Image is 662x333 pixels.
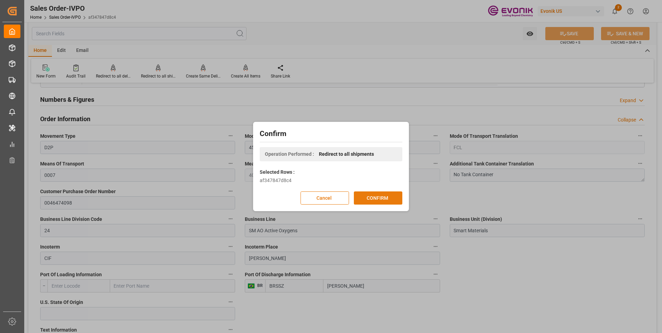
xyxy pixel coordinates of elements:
[260,128,402,139] h2: Confirm
[260,169,295,176] label: Selected Rows :
[319,151,374,158] span: Redirect to all shipments
[301,191,349,205] button: Cancel
[265,151,314,158] span: Operation Performed :
[354,191,402,205] button: CONFIRM
[260,177,402,184] div: af347847d8c4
